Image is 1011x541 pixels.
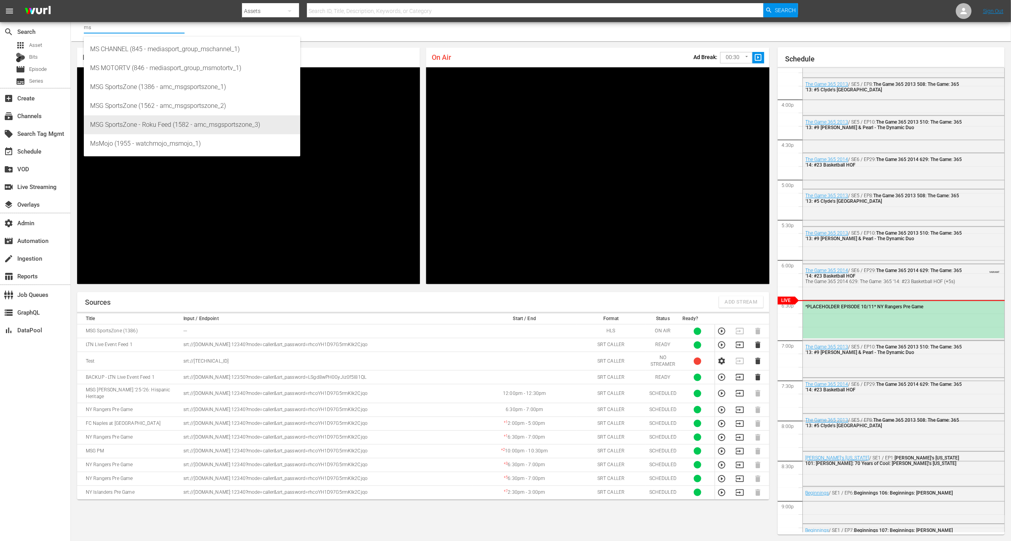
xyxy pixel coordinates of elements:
[29,41,42,49] span: Asset
[577,338,646,352] td: SRT CALLER
[854,528,953,533] span: Beginnings 107: Beginnings: [PERSON_NAME]
[577,384,646,403] td: SRT CALLER
[806,193,959,204] span: The Game 365 2013 508: The Game: 365 '13: #5 Clyde's [GEOGRAPHIC_DATA]
[90,96,294,115] div: MSG SportsZone (1562 - amc_msgsportszone_2)
[736,461,744,469] button: Transition
[473,384,577,403] td: 12:00pm - 12:30pm
[77,458,181,472] td: NY Rangers Pre Game
[717,406,726,414] button: Preview Stream
[806,455,959,466] span: [PERSON_NAME]'s [US_STATE] 101: [PERSON_NAME]: 70 Years of Cool: [PERSON_NAME]'s [US_STATE]
[693,54,717,60] p: Ad Break:
[736,419,744,428] button: Transition
[646,384,680,403] td: SCHEDULED
[806,157,962,168] span: The Game 365 2014 629: The Game: 365 '14: #23 Basketball HOF
[426,67,769,284] div: Video Player
[577,403,646,417] td: SRT CALLER
[754,341,762,349] button: Delete
[754,373,762,382] button: Delete
[183,374,470,381] p: srt://[DOMAIN_NAME]:12350?mode=caller&srt_password=LSgd8wPH0GyJiz0f5I81QL
[646,472,680,485] td: SCHEDULED
[717,389,726,398] button: Preview Stream
[4,129,13,139] span: Search Tag Mgmt
[183,341,470,348] p: srt://[DOMAIN_NAME]:12340?mode=caller&srt_password=rhcoYH1D97G5rmKIk2Cjqo
[763,3,798,17] button: Search
[577,472,646,485] td: SRT CALLER
[806,344,963,355] div: / SE5 / EP10:
[504,461,508,465] sup: + 3
[4,147,13,156] span: Schedule
[806,268,962,279] span: The Game 365 2014 629: The Game: 365 '14: #23 Basketball HOF
[854,490,953,496] span: Beginnings 106: Beginnings: [PERSON_NAME]
[806,382,963,393] div: / SE6 / EP29:
[717,327,726,335] button: Preview Stream
[806,528,829,533] a: Beginnings
[85,298,111,306] h1: Sources
[16,53,25,62] div: Bits
[806,82,959,93] span: The Game 365 2013 508: The Game: 365 '13: #5 Clyde's [GEOGRAPHIC_DATA]
[504,475,508,479] sup: + 5
[90,40,294,59] div: MS CHANNEL (845 - mediasport_group_mschannel_1)
[16,65,25,74] span: Episode
[717,488,726,497] button: Preview Stream
[77,313,181,324] th: Title
[473,472,577,485] td: 6:30pm - 7:00pm
[786,55,1005,63] h1: Schedule
[4,200,13,209] span: Overlays
[77,324,181,338] td: MSG SportsZone (1386)
[183,461,470,468] p: srt://[DOMAIN_NAME]:12340?mode=caller&srt_password=rhcoYH1D97G5rmKIk2Cjqo
[90,134,294,153] div: MsMojo (1955 - watchmojo_msmojo_1)
[4,111,13,121] span: Channels
[736,389,744,398] button: Transition
[504,489,508,493] sup: + 7
[77,444,181,458] td: MSG PM
[717,433,726,442] button: Preview Stream
[77,485,181,499] td: NY Islanders Pre Game
[717,474,726,483] button: Preview Stream
[16,77,25,86] span: Series
[806,82,848,87] a: The Game 365 2013
[16,41,25,50] span: Asset
[646,417,680,430] td: SCHEDULED
[806,230,962,241] span: The Game 365 2013 510: The Game: 365 '13: #9 [PERSON_NAME] & Pearl - The Dynamic Duo
[77,338,181,352] td: LTN Live Event Feed 1
[4,27,13,37] span: Search
[19,2,57,20] img: ans4CAIJ8jUAAAAAAAAAAAAAAAAAAAAAAAAgQb4GAAAAAAAAAAAAAAAAAAAAAAAAJMjXAAAAAAAAAAAAAAAAAAAAAAAAgAT5G...
[806,119,963,130] div: / SE5 / EP10:
[736,406,744,414] button: Transition
[504,420,508,424] sup: + 1
[736,373,744,382] button: Transition
[473,430,577,444] td: 6:30pm - 7:00pm
[806,279,963,284] div: The Game 365 2014 629: The Game: 365 '14: #23 Basketball HOF (+5s)
[983,8,1004,14] a: Sign Out
[5,6,14,16] span: menu
[504,434,508,438] sup: + 1
[577,430,646,444] td: SRT CALLER
[183,406,470,413] p: srt://[DOMAIN_NAME]:12340?mode=caller&srt_password=rhcoYH1D97G5rmKIk2Cjqo
[77,384,181,403] td: MSG [PERSON_NAME] '25-'26: Hispanic Heritage
[806,455,870,461] a: [PERSON_NAME]'s [US_STATE]
[806,344,962,355] span: The Game 365 2013 510: The Game: 365 '13: #9 [PERSON_NAME] & Pearl - The Dynamic Duo
[183,448,470,454] p: srt://[DOMAIN_NAME]:12340?mode=caller&srt_password=rhcoYH1D97G5rmKIk2Cjqo
[4,182,13,192] span: Live Streaming
[806,82,963,93] div: / SE5 / EP8:
[77,352,181,371] td: Test
[473,444,577,458] td: 10:00pm - 10:30pm
[806,157,963,168] div: / SE6 / EP29:
[806,455,963,466] div: / SE1 / EP1:
[77,371,181,384] td: BACKUP - LTN Live Event Feed 1
[775,3,796,17] span: Search
[77,472,181,485] td: NY Rangers Pre Game
[77,430,181,444] td: NY Rangers Pre Game
[432,53,451,61] span: On Air
[717,461,726,469] button: Preview Stream
[806,344,848,350] a: The Game 365 2013
[181,324,473,338] td: ---
[754,53,763,62] span: slideshow_sharp
[577,485,646,499] td: SRT CALLER
[473,403,577,417] td: 6:30pm - 7:00pm
[736,433,744,442] button: Transition
[646,352,680,371] td: NO STREAMER
[183,390,470,397] p: srt://[DOMAIN_NAME]:12340?mode=caller&srt_password=rhcoYH1D97G5rmKIk2Cjqo
[577,313,646,324] th: Format
[183,434,470,441] p: srt://[DOMAIN_NAME]:12340?mode=caller&srt_password=rhcoYH1D97G5rmKIk2Cjqo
